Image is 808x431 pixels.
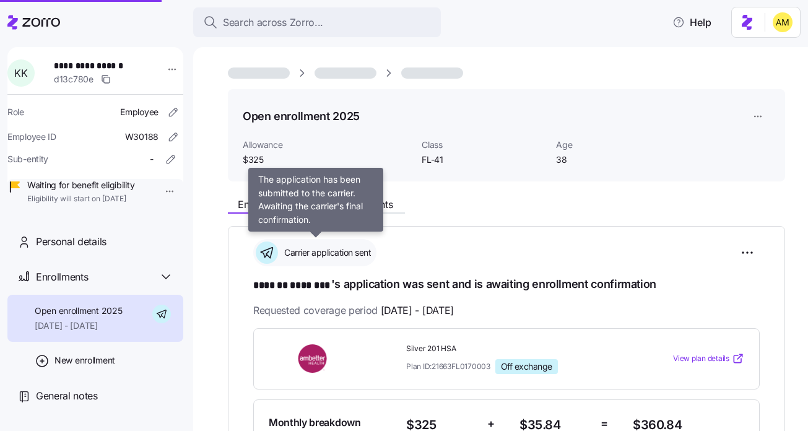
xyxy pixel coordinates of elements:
[348,199,393,209] span: Payments
[673,352,744,365] a: View plan details
[269,344,358,373] img: Ambetter
[35,305,122,317] span: Open enrollment 2025
[54,73,93,85] span: d13c780e
[223,15,323,30] span: Search across Zorro...
[150,153,154,165] span: -
[36,388,98,404] span: General notes
[7,106,24,118] span: Role
[7,153,48,165] span: Sub-entity
[406,361,490,372] span: Plan ID: 21663FL0170003
[269,415,361,430] span: Monthly breakdown
[54,354,115,367] span: New enrollment
[422,154,546,166] span: FL-41
[238,199,287,209] span: Enrollment
[27,194,134,204] span: Eligibility will start on [DATE]
[280,246,371,259] span: Carrier application sent
[556,139,680,151] span: Age
[27,179,134,191] span: Waiting for benefit eligibility
[243,139,412,151] span: Allowance
[243,154,412,166] span: $325
[672,15,711,30] span: Help
[673,353,729,365] span: View plan details
[662,10,721,35] button: Help
[422,139,546,151] span: Class
[406,344,623,354] span: Silver 201 HSA
[381,303,454,318] span: [DATE] - [DATE]
[556,154,680,166] span: 38
[307,199,328,209] span: Files
[193,7,441,37] button: Search across Zorro...
[253,276,760,294] h1: 's application was sent and is awaiting enrollment confirmation
[253,303,454,318] span: Requested coverage period
[7,131,56,143] span: Employee ID
[36,269,88,285] span: Enrollments
[14,68,27,78] span: K K
[125,131,159,143] span: W30188
[120,106,159,118] span: Employee
[773,12,793,32] img: dfaaf2f2725e97d5ef9e82b99e83f4d7
[243,108,360,124] h1: Open enrollment 2025
[35,320,122,332] span: [DATE] - [DATE]
[36,234,106,250] span: Personal details
[501,361,552,372] span: Off exchange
